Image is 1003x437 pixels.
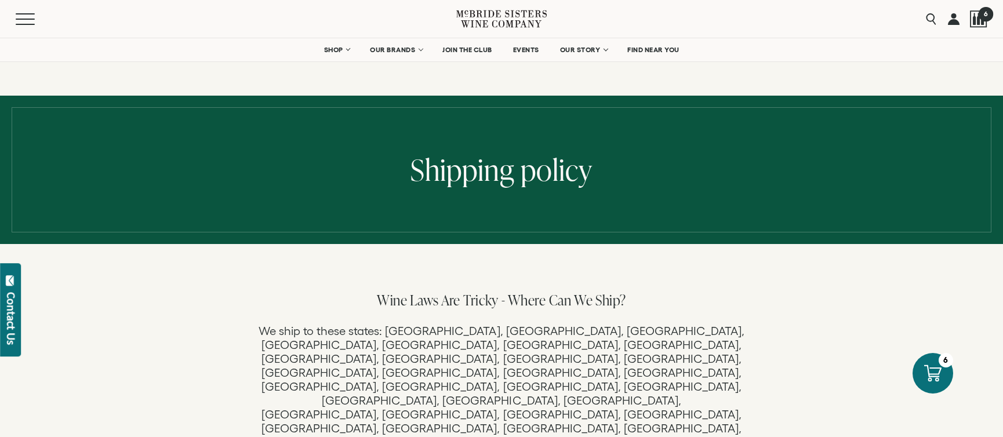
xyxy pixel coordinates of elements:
a: SHOP [316,38,357,61]
span: FIND NEAR YOU [627,46,679,54]
span: OUR BRANDS [370,46,415,54]
a: EVENTS [506,38,547,61]
span: EVENTS [513,46,539,54]
div: Contact Us [5,292,17,345]
a: FIND NEAR YOU [620,38,687,61]
span: OUR STORY [560,46,601,54]
button: Mobile Menu Trigger [16,13,57,25]
a: JOIN THE CLUB [435,38,500,61]
div: 6 [939,353,953,367]
span: 6 [978,6,993,21]
h3: Wine Laws Are Tricky - Where Can We Ship? [252,290,751,310]
a: OUR STORY [553,38,615,61]
span: JOIN THE CLUB [442,46,492,54]
span: SHOP [324,46,343,54]
a: OUR BRANDS [362,38,429,61]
